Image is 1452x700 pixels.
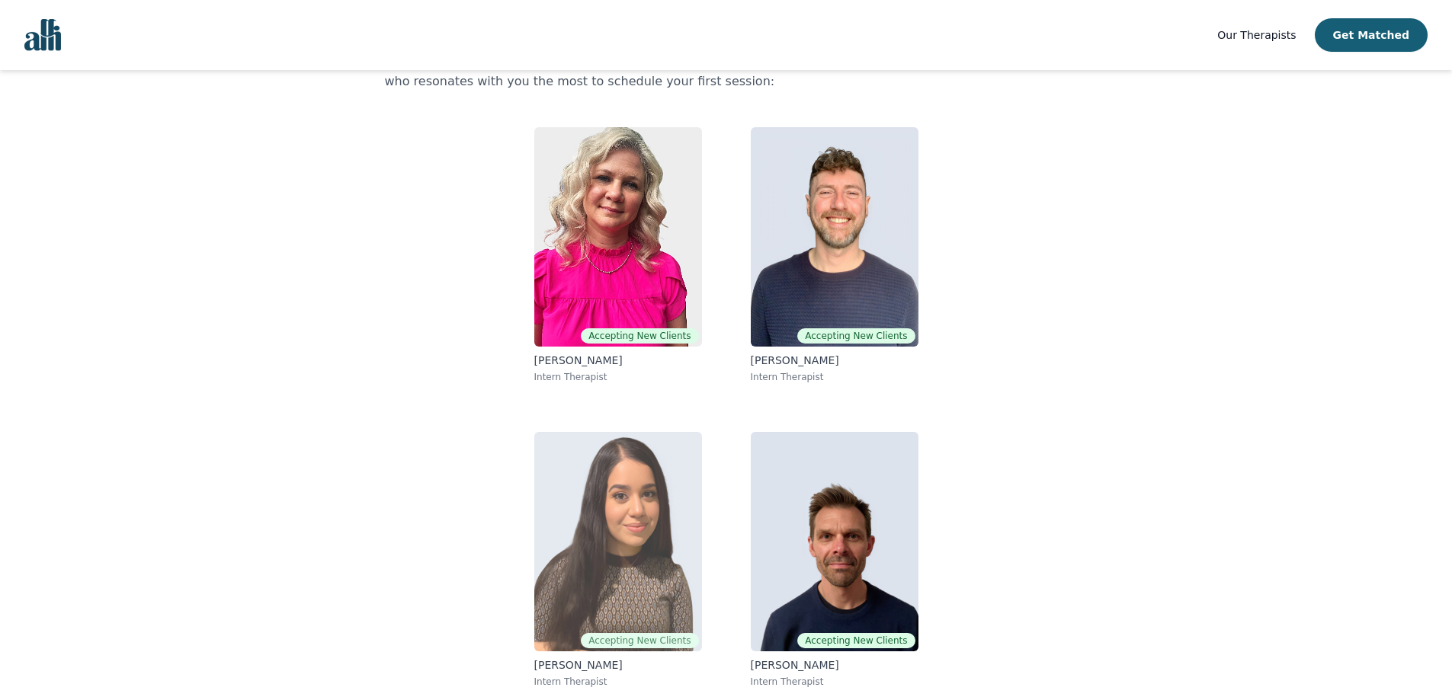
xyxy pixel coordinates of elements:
img: Heala Maudoodi [534,432,702,651]
p: Your selected session rate is $105 - you can change your session rate anytime you need. Choose a ... [385,54,1068,91]
img: Melissa Stutley [534,127,702,347]
button: Get Matched [1315,18,1428,52]
p: [PERSON_NAME] [534,353,702,368]
p: [PERSON_NAME] [751,353,918,368]
span: Accepting New Clients [581,633,698,648]
a: Melissa StutleyAccepting New Clients[PERSON_NAME]Intern Therapist [522,115,714,395]
img: Ryan Davis [751,127,918,347]
span: Accepting New Clients [797,328,915,344]
a: Our Therapists [1217,26,1296,44]
p: [PERSON_NAME] [751,657,918,673]
p: Intern Therapist [534,676,702,688]
img: alli logo [24,19,61,51]
a: Ryan DavisAccepting New Clients[PERSON_NAME]Intern Therapist [739,115,931,395]
p: Intern Therapist [534,371,702,383]
a: Todd SchiedelAccepting New Clients[PERSON_NAME]Intern Therapist [739,420,931,700]
span: Accepting New Clients [797,633,915,648]
p: Intern Therapist [751,371,918,383]
img: Todd Schiedel [751,432,918,651]
span: Our Therapists [1217,29,1296,41]
span: Accepting New Clients [581,328,698,344]
p: Intern Therapist [751,676,918,688]
p: [PERSON_NAME] [534,657,702,673]
a: Heala MaudoodiAccepting New Clients[PERSON_NAME]Intern Therapist [522,420,714,700]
